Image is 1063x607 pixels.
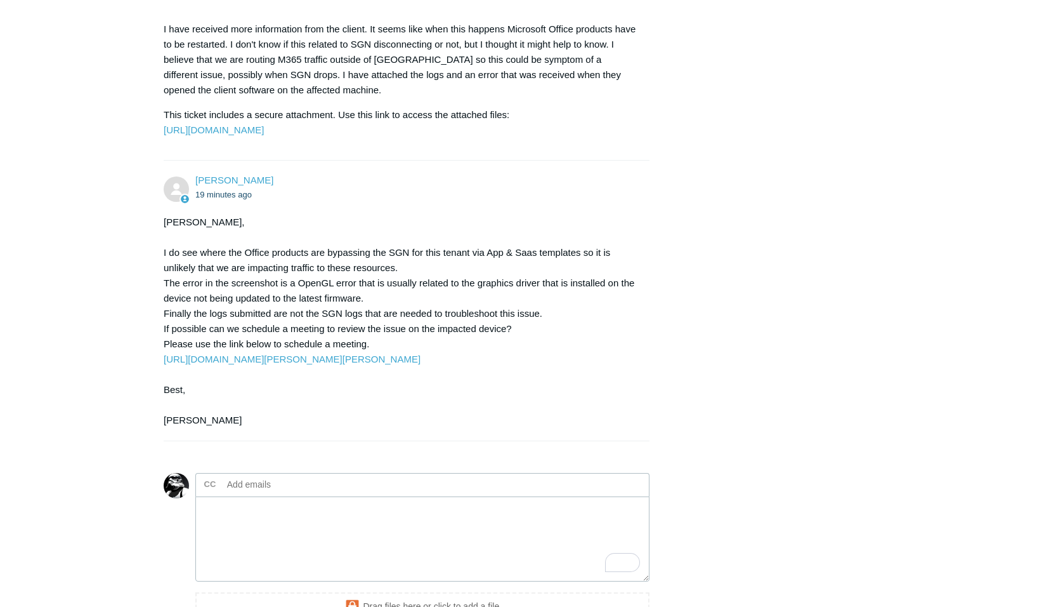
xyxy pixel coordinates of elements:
time: 08/11/2025, 10:07 [195,190,252,199]
label: CC [204,475,216,494]
p: This ticket includes a secure attachment. Use this link to access the attached files: [164,107,637,138]
a: [URL][DOMAIN_NAME][PERSON_NAME][PERSON_NAME] [164,354,421,364]
input: Add emails [222,475,358,494]
span: Kris Haire [195,175,273,185]
textarea: To enrich screen reader interactions, please activate Accessibility in Grammarly extension settings [195,497,649,582]
a: [PERSON_NAME] [195,175,273,185]
a: [URL][DOMAIN_NAME] [164,124,264,135]
p: I have received more information from the client. It seems like when this happens Microsoft Offic... [164,22,637,98]
div: [PERSON_NAME], I do see where the Office products are bypassing the SGN for this tenant via App &... [164,215,637,428]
